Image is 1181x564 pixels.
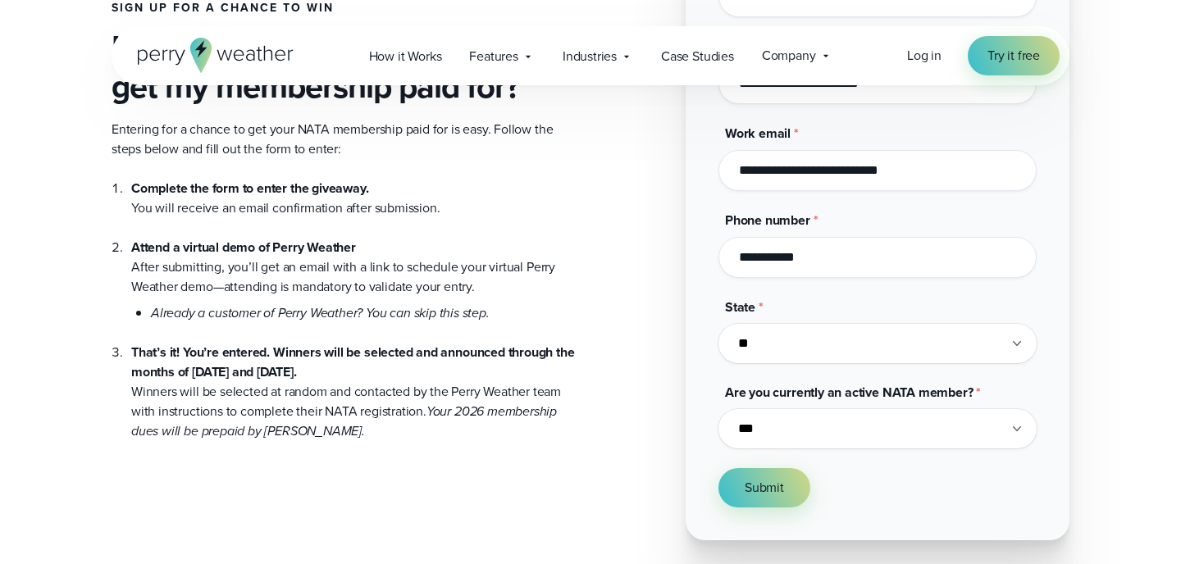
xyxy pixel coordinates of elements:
span: Try it free [987,46,1040,66]
strong: Attend a virtual demo of Perry Weather [131,238,356,257]
a: Case Studies [647,39,748,73]
span: Industries [563,47,617,66]
strong: That’s it! You’re entered. Winners will be selected and announced through the months of [DATE] an... [131,343,575,381]
span: Case Studies [661,47,734,66]
span: Company [762,46,816,66]
span: How it Works [369,47,442,66]
span: Features [469,47,518,66]
a: Try it free [968,36,1060,75]
li: You will receive an email confirmation after submission. [131,179,577,218]
a: Log in [907,46,942,66]
span: Phone number [725,211,810,230]
li: Winners will be selected at random and contacted by the Perry Weather team with instructions to c... [131,323,577,441]
strong: Complete the form to enter the giveaway. [131,179,368,198]
em: Your 2026 membership dues will be prepaid by [PERSON_NAME]. [131,402,557,440]
span: State [725,298,755,316]
a: How it Works [355,39,456,73]
span: Work email [725,124,791,143]
em: Already a customer of Perry Weather? You can skip this step. [151,303,490,322]
h4: Sign up for a chance to win [112,2,577,15]
button: Submit [718,468,810,507]
li: After submitting, you’ll get an email with a link to schedule your virtual Perry Weather demo—att... [131,218,577,323]
span: Submit [745,478,784,498]
p: Entering for a chance to get your NATA membership paid for is easy. Follow the steps below and fi... [112,120,577,159]
span: Log in [907,46,942,65]
h3: How do I enter for a chance to get my membership paid for? [112,28,577,107]
span: Are you currently an active NATA member? [725,383,973,402]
